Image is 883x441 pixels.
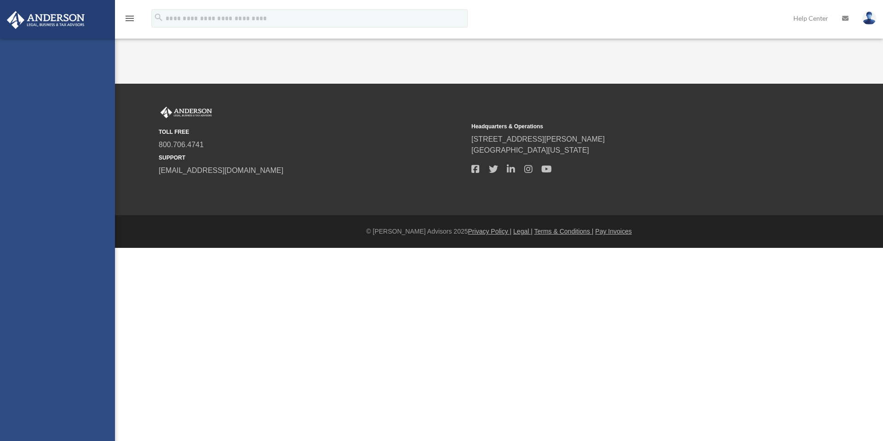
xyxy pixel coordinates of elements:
a: Privacy Policy | [468,228,512,235]
small: TOLL FREE [159,128,465,136]
img: Anderson Advisors Platinum Portal [159,107,214,119]
a: 800.706.4741 [159,141,204,149]
div: © [PERSON_NAME] Advisors 2025 [115,227,883,236]
a: Pay Invoices [595,228,631,235]
img: User Pic [862,11,876,25]
a: [EMAIL_ADDRESS][DOMAIN_NAME] [159,166,283,174]
a: [GEOGRAPHIC_DATA][US_STATE] [471,146,589,154]
a: Terms & Conditions | [534,228,594,235]
i: search [154,12,164,23]
i: menu [124,13,135,24]
small: SUPPORT [159,154,465,162]
a: menu [124,17,135,24]
img: Anderson Advisors Platinum Portal [4,11,87,29]
a: [STREET_ADDRESS][PERSON_NAME] [471,135,605,143]
small: Headquarters & Operations [471,122,778,131]
a: Legal | [513,228,533,235]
